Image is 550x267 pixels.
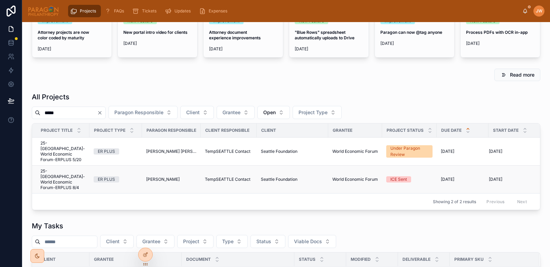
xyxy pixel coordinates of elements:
[489,149,502,154] span: [DATE]
[203,12,283,58] a: ImprovementAttorney document experience improvements[DATE]
[186,109,200,116] span: Client
[98,176,115,182] div: ER PLUS
[80,8,96,14] span: Projects
[380,41,449,46] span: [DATE]
[466,41,534,46] span: [DATE]
[40,140,85,162] a: 25-[GEOGRAPHIC_DATA]-World Economic Forum-ERPLUS 5/20
[32,92,69,102] h1: All Projects
[205,149,253,154] a: TempSEATTLE Contact
[123,30,188,35] strong: New portal intro video for clients
[98,148,115,155] div: ER PLUS
[489,149,532,154] a: [DATE]
[261,128,276,133] span: Client
[333,128,352,133] span: Grantee
[114,8,124,14] span: FAQs
[146,149,197,154] a: [PERSON_NAME] [PERSON_NAME]
[386,145,433,158] a: Under Paragon Review
[209,8,227,14] span: Expenses
[380,30,442,35] strong: Paragon can now @tag anyone
[217,106,255,119] button: Select Button
[108,106,178,119] button: Select Button
[433,199,476,205] span: Showing 2 of 2 results
[460,12,540,58] a: New FeatureProcess PDFs with OCR in-app[DATE]
[298,109,328,116] span: Project Type
[94,176,138,182] a: ER PLUS
[197,5,232,17] a: Expenses
[222,238,234,245] span: Type
[250,235,285,248] button: Select Button
[263,109,276,116] span: Open
[146,177,197,182] a: [PERSON_NAME]
[38,30,90,40] strong: Attorney projects are now color coded by maturity
[332,149,378,154] a: World Economic Forum
[222,109,240,116] span: Grantee
[288,235,336,248] button: Select Button
[130,5,161,17] a: Tickets
[387,128,424,133] span: Project Status
[494,69,540,81] button: Read more
[32,221,63,231] h1: My Tasks
[106,238,120,245] span: Client
[261,177,297,182] span: Seattle Foundation
[146,128,196,133] span: Paragon Responsible
[40,168,85,190] a: 25-[GEOGRAPHIC_DATA]-World Economic Forum-ERPLUS 8/4
[117,12,198,58] a: New FeatureNew portal intro video for clients[DATE]
[180,106,214,119] button: Select Button
[94,148,138,155] a: ER PLUS
[177,235,214,248] button: Select Button
[123,41,192,46] span: [DATE]
[142,8,157,14] span: Tickets
[466,30,528,35] strong: Process PDFs with OCR in-app
[38,46,106,52] span: [DATE]
[261,149,324,154] a: Seattle Foundation
[510,71,534,78] span: Read more
[163,5,196,17] a: Updates
[441,149,454,154] span: [DATE]
[294,238,322,245] span: Viable Docs
[136,235,174,248] button: Select Button
[536,8,542,14] span: JW
[332,177,378,182] span: World Economic Forum
[186,257,211,262] span: Document
[94,128,125,133] span: Project Type
[68,5,101,17] a: Projects
[102,5,129,17] a: FAQs
[94,257,114,262] span: Grantee
[489,177,502,182] span: [DATE]
[390,145,428,158] div: Under Paragon Review
[41,257,56,262] span: Client
[142,238,160,245] span: Grantee
[205,149,250,154] span: TempSEATTLE Contact
[441,177,454,182] span: [DATE]
[114,109,163,116] span: Paragon Responsible
[454,257,484,262] span: Primary SKU
[351,257,371,262] span: Modified
[441,149,484,154] a: [DATE]
[402,257,430,262] span: Deliverable
[97,110,105,116] button: Clear
[289,12,369,58] a: New Feature"Blue Rows" spreadsheet automatically uploads to Drive[DATE]
[100,235,134,248] button: Select Button
[209,46,277,52] span: [DATE]
[261,177,324,182] a: Seattle Foundation
[205,177,253,182] a: TempSEATTLE Contact
[183,238,199,245] span: Project
[205,177,250,182] span: TempSEATTLE Contact
[32,12,112,58] a: ImprovementAttorney projects are now color coded by maturity[DATE]
[374,12,455,58] a: ImprovementParagon can now @tag anyone[DATE]
[261,149,297,154] span: Seattle Foundation
[257,106,290,119] button: Select Button
[41,128,73,133] span: Project Title
[65,3,522,19] div: scrollable content
[299,257,315,262] span: Status
[174,8,191,14] span: Updates
[205,128,249,133] span: Client Responsible
[390,176,407,182] div: ICE Sent
[386,176,433,182] a: ICE Sent
[295,30,354,40] strong: "Blue Rows" spreadsheet automatically uploads to Drive
[295,46,363,52] span: [DATE]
